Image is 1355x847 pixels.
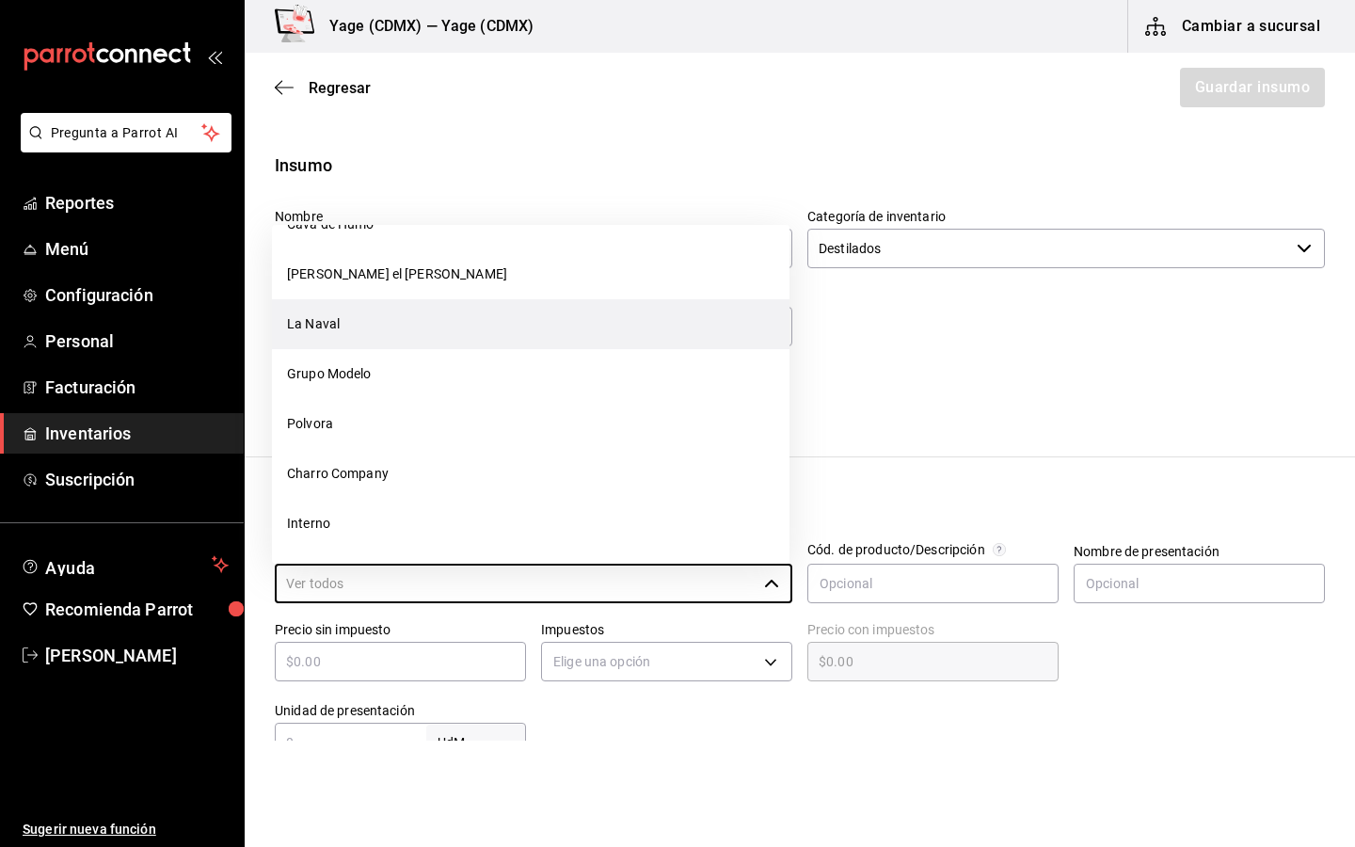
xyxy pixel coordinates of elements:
label: Precio con impuestos [807,623,1059,636]
span: Sugerir nueva función [23,820,229,839]
h3: Yage (CDMX) — Yage (CDMX) [314,15,534,38]
span: Facturación [45,375,229,400]
span: Elige una opción [553,652,650,671]
div: Presentación [275,487,1325,513]
input: Opcional [807,564,1059,603]
span: [PERSON_NAME] [45,643,229,668]
div: Este insumo se produce con una receta de producción [315,392,1324,411]
span: Reportes [45,190,229,216]
a: Pregunta a Parrot AI [13,136,231,156]
input: Elige una opción [807,229,1289,268]
li: Grupo Modelo [272,349,789,399]
button: open_drawer_menu [207,49,222,64]
li: [PERSON_NAME] el [PERSON_NAME] [272,249,789,299]
div: Insumo [275,152,1325,178]
div: Cód. de producto/Descripción [807,543,985,556]
li: La Naval [272,299,789,349]
span: Personal [45,328,229,354]
input: Ver todos [275,564,757,603]
li: Interno [272,499,789,549]
span: Recomienda Parrot [45,597,229,622]
div: UdM [426,725,526,760]
span: Configuración [45,282,229,308]
label: Unidad de presentación [275,704,526,717]
li: Polvora [272,399,789,449]
input: $0.00 [275,650,526,673]
label: Precio sin impuesto [275,623,526,636]
li: Cava de Humo [272,200,789,249]
label: Impuestos [541,623,792,636]
input: Opcional [1074,564,1325,603]
div: Insumo de producción [315,369,1324,392]
span: Inventarios [45,421,229,446]
button: Regresar [275,79,371,97]
span: Regresar [309,79,371,97]
label: Nombre de presentación [1074,545,1325,558]
span: Suscripción [45,467,229,492]
label: Categoría de inventario [807,210,1325,223]
span: Ayuda [45,553,204,576]
span: Pregunta a Parrot AI [51,123,202,143]
span: Menú [45,236,229,262]
input: 0 [275,731,426,754]
input: $0.00 [807,650,1059,673]
li: Charro Company [272,449,789,499]
button: Pregunta a Parrot AI [21,113,231,152]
